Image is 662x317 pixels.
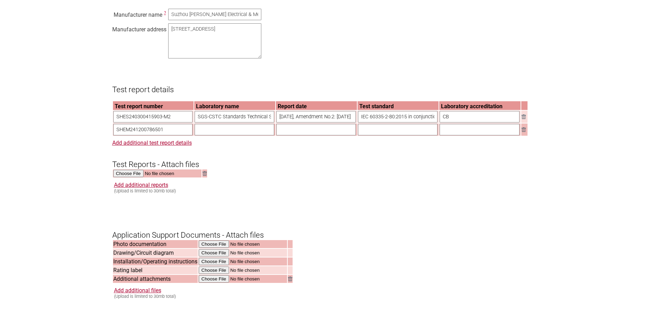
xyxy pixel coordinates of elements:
[112,148,550,169] h3: Test Reports - Attach files
[113,275,198,283] td: Additional attachments
[113,101,194,110] th: Test report number
[113,249,198,257] td: Drawing/Circuit diagram
[113,240,198,248] td: Photo documentation
[112,73,550,94] h3: Test report details
[439,101,521,110] th: Laboratory accreditation
[112,10,164,17] div: Manufacturer name
[112,24,164,31] div: Manufacturer address
[113,257,198,266] td: Installation/Operating instructions
[522,114,526,119] img: Remove
[114,182,168,188] a: Add additional reports
[276,101,357,110] th: Report date
[113,266,198,274] td: Rating label
[112,219,550,239] h3: Application Support Documents - Attach files
[112,140,192,146] a: Add additional test report details
[114,294,176,299] small: (Upload is limited to 30mb total)
[358,101,439,110] th: Test standard
[114,188,176,193] small: (Upload is limited to 30mb total)
[114,287,161,294] a: Add additional files
[194,101,275,110] th: Laboratory name
[288,277,292,281] img: Remove
[168,23,261,58] textarea: [STREET_ADDRESS]
[203,171,207,176] img: Remove
[522,127,526,132] img: Remove
[164,10,166,15] span: This is the name of the manufacturer of the electrical product to be approved.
